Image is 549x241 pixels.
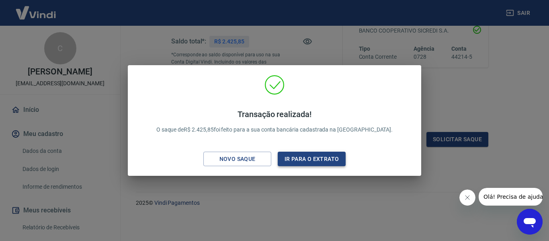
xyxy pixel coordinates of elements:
[479,188,543,206] iframe: Mensagem da empresa
[5,6,68,12] span: Olá! Precisa de ajuda?
[459,190,475,206] iframe: Fechar mensagem
[278,152,346,167] button: Ir para o extrato
[203,152,271,167] button: Novo saque
[517,209,543,235] iframe: Botão para abrir a janela de mensagens
[156,109,393,134] p: O saque de R$ 2.425,85 foi feito para a sua conta bancária cadastrada na [GEOGRAPHIC_DATA].
[156,109,393,119] h4: Transação realizada!
[210,154,265,164] div: Novo saque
